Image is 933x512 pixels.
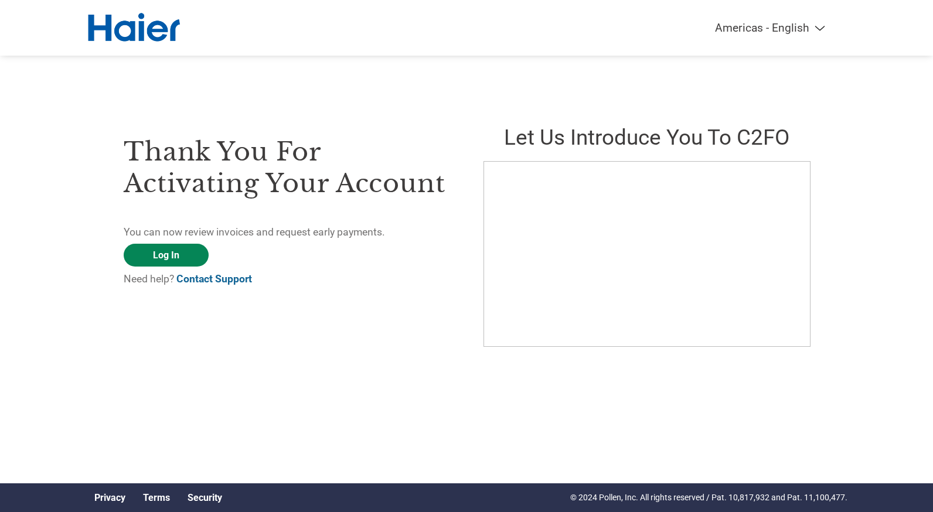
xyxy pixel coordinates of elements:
[483,125,809,150] h2: Let us introduce you to C2FO
[124,224,450,240] p: You can now review invoices and request early payments.
[124,271,450,286] p: Need help?
[124,136,450,199] h3: Thank you for activating your account
[483,161,811,347] iframe: C2FO Introduction Video
[188,492,222,503] a: Security
[143,492,170,503] a: Terms
[570,491,847,504] p: © 2024 Pollen, Inc. All rights reserved / Pat. 10,817,932 and Pat. 11,100,477.
[124,244,209,267] a: Log In
[176,273,252,285] a: Contact Support
[86,12,182,44] img: Haier
[94,492,125,503] a: Privacy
